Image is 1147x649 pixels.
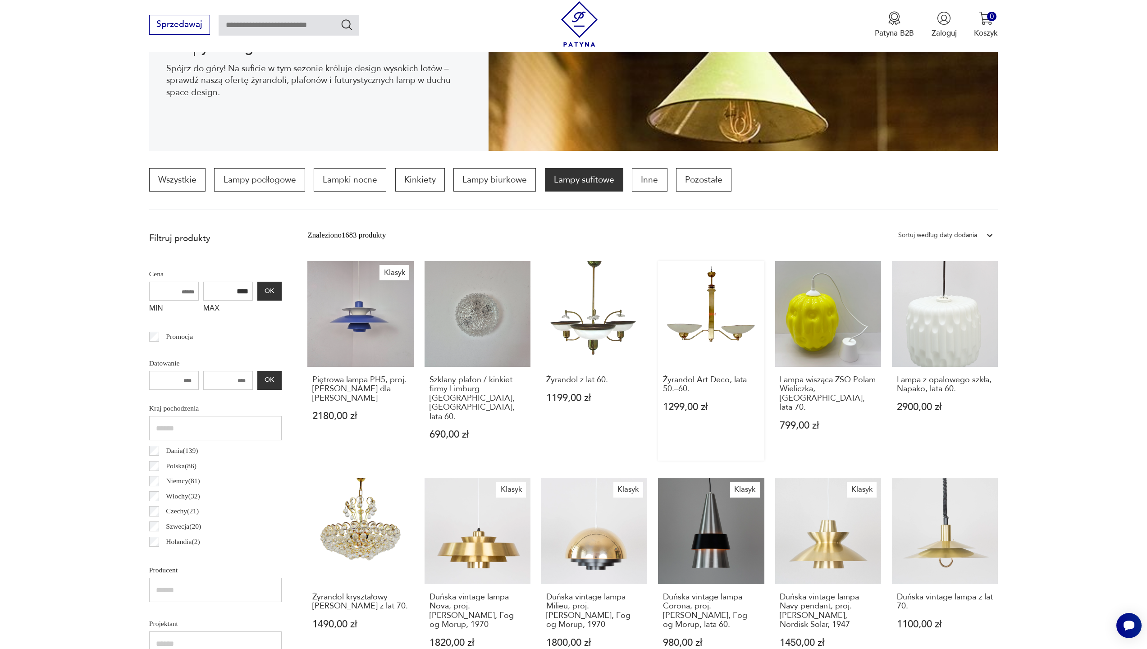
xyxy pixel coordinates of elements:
a: Ikona medaluPatyna B2B [875,11,914,38]
p: Holandia ( 2 ) [166,536,200,548]
h3: Duńska vintage lampa Milieu, proj. [PERSON_NAME], Fog og Morup, 1970 [546,593,643,630]
a: Żyrandol Art Deco, lata 50.–60.Żyrandol Art Deco, lata 50.–60.1299,00 zł [658,261,764,461]
a: Sprzedawaj [149,22,210,29]
h1: Lampy Vintage [166,41,471,54]
p: 2180,00 zł [312,411,409,421]
div: Sortuj według daty dodania [898,229,977,241]
p: 1450,00 zł [780,638,876,648]
p: Niemcy ( 81 ) [166,475,200,487]
p: 690,00 zł [430,430,526,439]
button: Szukaj [340,18,353,31]
p: Filtruj produkty [149,233,282,244]
h3: Piętrowa lampa PH5, proj. [PERSON_NAME] dla [PERSON_NAME] [312,375,409,403]
p: 799,00 zł [780,421,876,430]
img: Ikona koszyka [979,11,993,25]
p: Kraj pochodzenia [149,402,282,414]
p: Projektant [149,618,282,630]
p: 1100,00 zł [897,620,993,629]
img: Ikonka użytkownika [937,11,951,25]
div: Znaleziono 1683 produkty [307,229,386,241]
p: 1299,00 zł [663,402,759,412]
a: Pozostałe [676,168,731,192]
p: Promocja [166,331,193,343]
p: 1490,00 zł [312,620,409,629]
a: Kinkiety [395,168,445,192]
p: Zaloguj [932,28,957,38]
a: Lampy sufitowe [545,168,623,192]
h3: Lampa wisząca ZSO Polam Wieliczka, [GEOGRAPHIC_DATA], lata 70. [780,375,876,412]
a: Szklany plafon / kinkiet firmy Limburg Glashütte, Niemcy, lata 60.Szklany plafon / kinkiet firmy ... [425,261,530,461]
p: Czechy ( 21 ) [166,505,199,517]
img: Patyna - sklep z meblami i dekoracjami vintage [557,1,602,47]
p: Włochy ( 32 ) [166,490,200,502]
h3: Duńska vintage lampa Nova, proj. [PERSON_NAME], Fog og Morup, 1970 [430,593,526,630]
label: MIN [149,301,199,318]
h3: Duńska vintage lampa Corona, proj. [PERSON_NAME], Fog og Morup, lata 60. [663,593,759,630]
p: Szwecja ( 20 ) [166,521,201,532]
button: Zaloguj [932,11,957,38]
button: Patyna B2B [875,11,914,38]
a: Inne [632,168,667,192]
p: Koszyk [974,28,998,38]
p: 2900,00 zł [897,402,993,412]
button: 0Koszyk [974,11,998,38]
label: MAX [203,301,253,318]
p: 1820,00 zł [430,638,526,648]
iframe: Smartsupp widget button [1116,613,1142,638]
h3: Duńska vintage lampa z lat 70. [897,593,993,611]
p: Cena [149,268,282,280]
a: KlasykPiętrowa lampa PH5, proj. P. Henningsen dla Louis PoulsenPiętrowa lampa PH5, proj. [PERSON_... [307,261,413,461]
a: Lampa wisząca ZSO Polam Wieliczka, Polska, lata 70.Lampa wisząca ZSO Polam Wieliczka, [GEOGRAPHIC... [775,261,881,461]
p: Datowanie [149,357,282,369]
h3: Duńska vintage lampa Navy pendant, proj. [PERSON_NAME], Nordisk Solar, 1947 [780,593,876,630]
h3: Żyrandol Art Deco, lata 50.–60. [663,375,759,394]
a: Lampa z opalowego szkła, Napako, lata 60.Lampa z opalowego szkła, Napako, lata 60.2900,00 zł [892,261,998,461]
p: Polska ( 86 ) [166,460,196,472]
div: 0 [987,12,996,21]
a: Lampy biurkowe [453,168,536,192]
p: Patyna B2B [875,28,914,38]
p: [GEOGRAPHIC_DATA] ( 2 ) [166,551,246,562]
a: Żyrandol z lat 60.Żyrandol z lat 60.1199,00 zł [541,261,647,461]
p: 980,00 zł [663,638,759,648]
h3: Żyrandol kryształowy [PERSON_NAME] z lat 70. [312,593,409,611]
img: Ikona medalu [887,11,901,25]
p: 1800,00 zł [546,638,643,648]
a: Lampki nocne [314,168,386,192]
p: Producent [149,564,282,576]
h3: Lampa z opalowego szkła, Napako, lata 60. [897,375,993,394]
button: Sprzedawaj [149,15,210,35]
h3: Żyrandol z lat 60. [546,375,643,384]
button: OK [257,282,282,301]
h3: Szklany plafon / kinkiet firmy Limburg [GEOGRAPHIC_DATA], [GEOGRAPHIC_DATA], lata 60. [430,375,526,421]
button: OK [257,371,282,390]
p: Dania ( 139 ) [166,445,198,457]
p: Spójrz do góry! Na suficie w tym sezonie króluje design wysokich lotów – sprawdź naszą ofertę żyr... [166,63,471,98]
a: Lampy podłogowe [214,168,305,192]
p: 1199,00 zł [546,393,643,403]
a: Wszystkie [149,168,206,192]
